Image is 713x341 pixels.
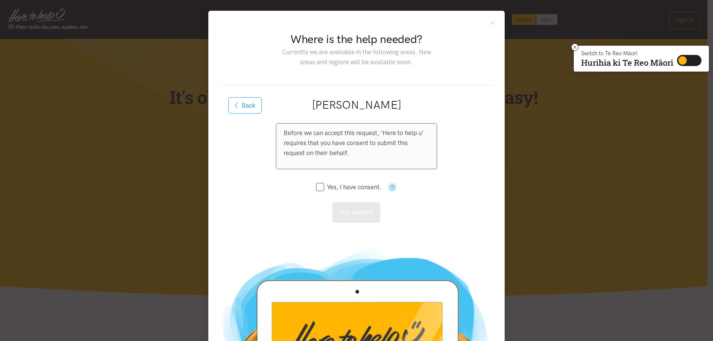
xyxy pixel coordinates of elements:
[284,128,429,158] p: Before we can accept this request, ‘Here to help u’ requires that you have consent to submit this...
[581,59,673,66] p: Hurihia ki Te Reo Māori
[489,20,496,26] button: Close
[276,47,437,67] p: Currently we are available in the following areas. New areas and regions will be available soon.
[581,51,673,56] p: Switch to Te Reo Māori
[276,32,437,47] h2: Where is the help needed?
[316,184,381,190] label: Yes, I have consent.
[232,97,481,113] h2: [PERSON_NAME]
[228,97,262,114] button: Back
